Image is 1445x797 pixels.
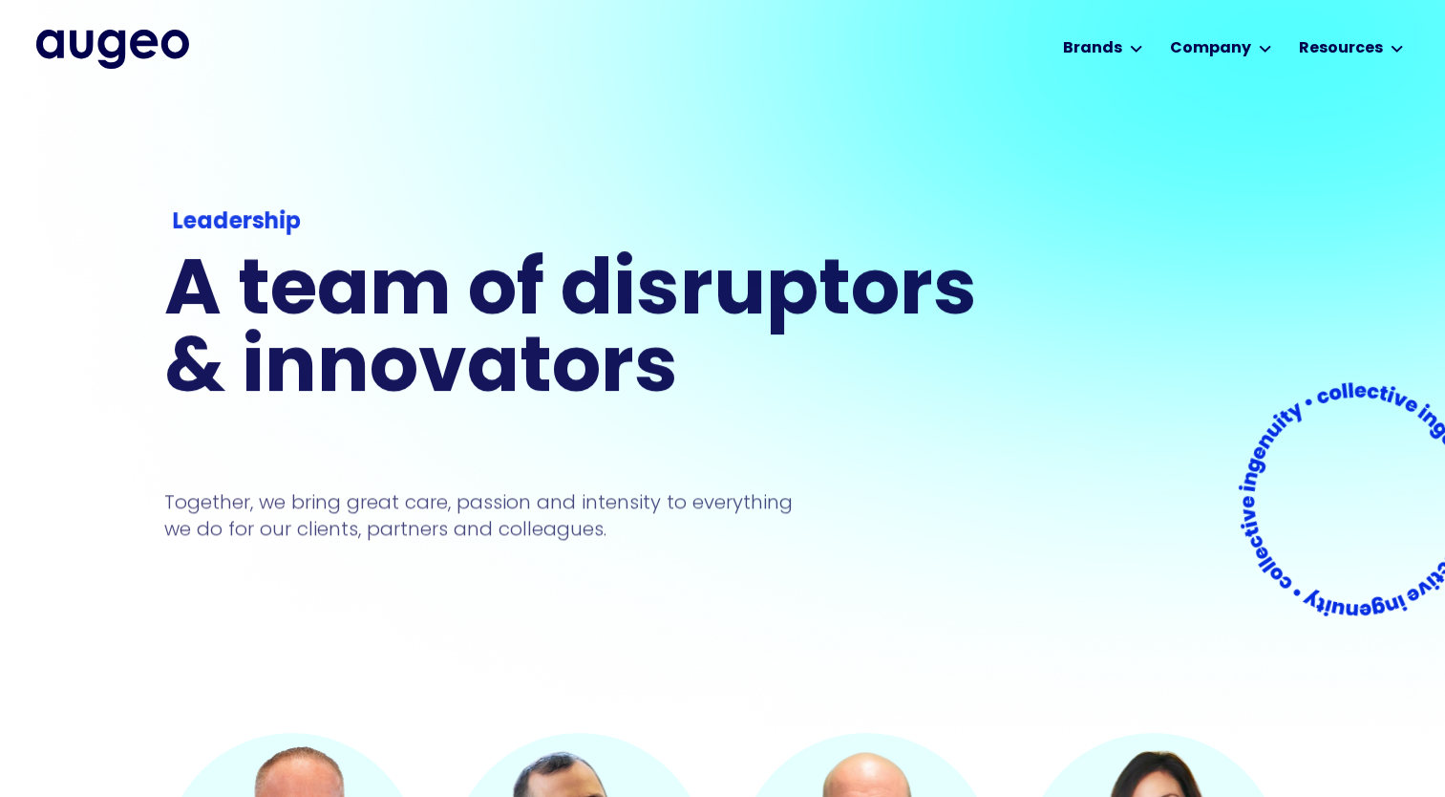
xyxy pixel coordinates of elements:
[1063,37,1122,60] div: Brands
[36,30,189,68] a: home
[172,205,981,239] div: Leadership
[36,30,189,68] img: Augeo's full logo in midnight blue.
[1170,37,1251,60] div: Company
[164,488,821,542] p: Together, we bring great care, passion and intensity to everything we do for our clients, partner...
[164,255,989,410] h1: A team of disruptors & innovators
[1299,37,1383,60] div: Resources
